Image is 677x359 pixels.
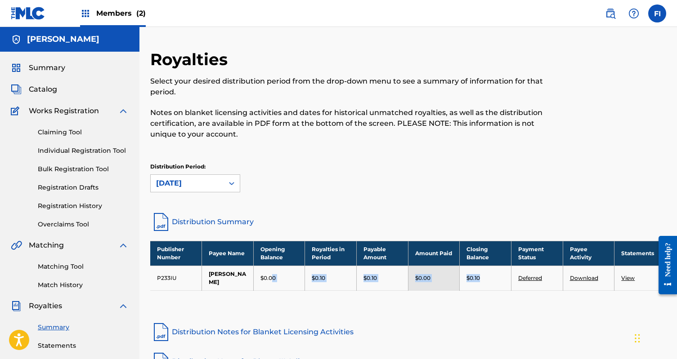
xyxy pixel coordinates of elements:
[11,62,65,73] a: SummarySummary
[11,84,22,95] img: Catalog
[648,4,666,22] div: User Menu
[363,274,377,282] p: $0.10
[614,241,666,266] th: Statements
[150,107,547,140] p: Notes on blanket licensing activities and dates for historical unmatched royalties, as well as th...
[605,8,616,19] img: search
[38,220,129,229] a: Overclaims Tool
[312,274,325,282] p: $0.10
[136,9,146,18] span: (2)
[466,274,480,282] p: $0.10
[11,106,22,116] img: Works Registration
[11,240,22,251] img: Matching
[38,128,129,137] a: Claiming Tool
[118,106,129,116] img: expand
[150,211,666,233] a: Distribution Summary
[460,241,511,266] th: Closing Balance
[260,274,276,282] p: $0.00
[38,183,129,192] a: Registration Drafts
[38,341,129,350] a: Statements
[38,146,129,155] a: Individual Registration Tool
[202,241,254,266] th: Payee Name
[415,274,430,282] p: $0.00
[96,8,146,18] span: Members
[38,323,129,332] a: Summary
[38,280,129,290] a: Match History
[156,178,218,189] div: [DATE]
[29,301,62,311] span: Royalties
[601,4,619,22] a: Public Search
[408,241,460,266] th: Amount Paid
[570,275,598,281] a: Download
[150,321,172,343] img: pdf
[150,211,172,233] img: distribution-summary-pdf
[38,164,129,174] a: Bulk Registration Tool
[150,49,232,70] h2: Royalties
[27,34,99,44] h5: FARES ISMAIL
[628,8,639,19] img: help
[11,7,45,20] img: MLC Logo
[29,240,64,251] span: Matching
[11,84,57,95] a: CatalogCatalog
[11,301,22,311] img: Royalties
[150,266,202,290] td: P233IU
[150,76,547,98] p: Select your desired distribution period from the drop-down menu to see a summary of information f...
[625,4,643,22] div: Help
[29,106,99,116] span: Works Registration
[150,321,666,343] a: Distribution Notes for Blanket Licensing Activities
[150,241,202,266] th: Publisher Number
[253,241,305,266] th: Opening Balance
[118,240,129,251] img: expand
[357,241,408,266] th: Payable Amount
[635,325,640,352] div: Drag
[632,316,677,359] iframe: Chat Widget
[11,34,22,45] img: Accounts
[202,266,254,290] td: [PERSON_NAME]
[80,8,91,19] img: Top Rightsholders
[118,301,129,311] img: expand
[652,229,677,301] iframe: Resource Center
[11,62,22,73] img: Summary
[305,241,357,266] th: Royalties in Period
[29,62,65,73] span: Summary
[150,163,240,171] p: Distribution Period:
[518,275,542,281] a: Deferred
[29,84,57,95] span: Catalog
[563,241,614,266] th: Payee Activity
[38,262,129,271] a: Matching Tool
[511,241,563,266] th: Payment Status
[621,275,635,281] a: View
[38,201,129,211] a: Registration History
